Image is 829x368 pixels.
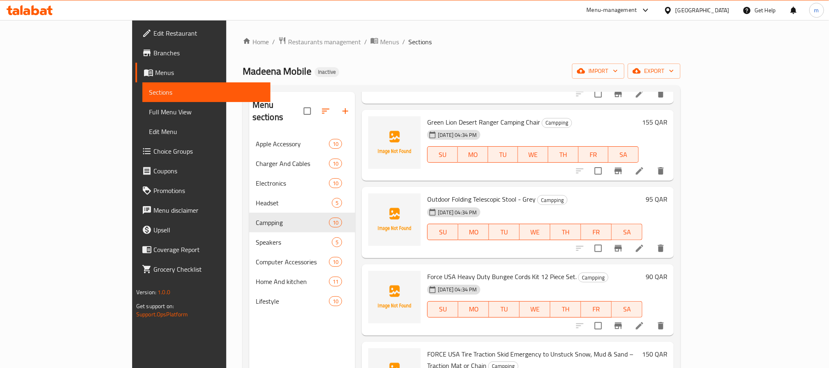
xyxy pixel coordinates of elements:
span: Campping [538,195,567,205]
li: / [364,37,367,47]
button: FR [581,301,612,318]
span: Version: [136,287,156,298]
div: Campping [578,273,608,282]
span: 10 [329,258,342,266]
span: import [579,66,618,76]
button: delete [651,161,671,181]
img: Green Lion Desert Ranger Camping Chair [368,116,421,169]
span: SA [612,149,635,161]
a: Sections [142,82,270,102]
h2: Menu sections [252,99,304,123]
span: 1.0.0 [158,287,170,298]
span: [DATE] 04:34 PM [435,209,480,216]
span: Apple Accessory [256,139,329,149]
nav: Menu sections [249,131,356,314]
button: FR [581,224,612,240]
button: delete [651,84,671,104]
div: Campping10 [249,213,356,232]
span: Coverage Report [153,245,264,254]
a: Menu disclaimer [135,200,270,220]
div: Computer Accessories10 [249,252,356,272]
div: Headset [256,198,332,208]
div: Campping [537,195,568,205]
button: SU [427,224,458,240]
button: MO [458,301,489,318]
span: 10 [329,179,342,187]
span: Campping [256,218,329,227]
div: items [329,277,342,286]
img: Force USA Heavy Duty Bungee Cords Kit 12 Piece Set. [368,271,421,323]
a: Upsell [135,220,270,240]
div: items [329,178,342,188]
span: Speakers [256,237,332,247]
div: Speakers5 [249,232,356,252]
div: Lifestyle10 [249,291,356,311]
span: WE [523,226,547,238]
span: WE [521,149,545,161]
button: TU [488,146,518,163]
div: Home And kitchen11 [249,272,356,291]
button: FR [579,146,609,163]
span: 10 [329,219,342,227]
div: items [332,198,342,208]
span: [DATE] 04:34 PM [435,131,480,139]
button: delete [651,239,671,258]
span: Home And kitchen [256,277,329,286]
span: FR [582,149,606,161]
span: 5 [332,199,342,207]
span: SU [431,303,455,315]
a: Coverage Report [135,240,270,259]
a: Restaurants management [278,36,361,47]
button: export [628,64,680,79]
a: Edit Menu [142,122,270,141]
button: Branch-specific-item [608,161,628,181]
span: Select to update [590,162,607,179]
a: Branches [135,43,270,63]
span: Outdoor Folding Telescopic Stool - Grey [427,193,536,205]
span: Sections [408,37,432,47]
button: WE [518,146,548,163]
span: Promotions [153,186,264,195]
span: Electronics [256,178,329,188]
a: Edit menu item [635,321,644,331]
span: TU [492,226,516,238]
button: TU [489,224,520,240]
span: Edit Restaurant [153,28,264,38]
span: Edit Menu [149,127,264,136]
button: Add section [336,101,355,121]
span: Green Lion Desert Ranger Camping Chair [427,116,540,128]
span: Select all sections [299,102,316,120]
span: WE [523,303,547,315]
a: Edit menu item [635,89,644,99]
span: 11 [329,278,342,286]
div: Apple Accessory10 [249,134,356,154]
span: Madeena Mobile [243,62,311,80]
button: SA [608,146,639,163]
div: items [332,237,342,247]
div: items [329,139,342,149]
div: [GEOGRAPHIC_DATA] [676,6,730,15]
span: Lifestyle [256,296,329,306]
button: MO [458,146,488,163]
div: items [329,159,342,168]
a: Choice Groups [135,141,270,161]
span: FR [584,303,608,315]
h6: 90 QAR [646,271,667,282]
button: Branch-specific-item [608,84,628,104]
div: items [329,296,342,306]
span: Coupons [153,166,264,176]
span: Force USA Heavy Duty Bungee Cords Kit 12 Piece Set. [427,270,577,283]
span: SU [431,226,455,238]
span: Menus [380,37,399,47]
span: Choice Groups [153,146,264,156]
span: MO [462,226,486,238]
span: m [814,6,819,15]
button: SA [612,301,642,318]
span: Restaurants management [288,37,361,47]
span: TH [552,149,575,161]
span: Campping [542,118,572,127]
button: MO [458,224,489,240]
